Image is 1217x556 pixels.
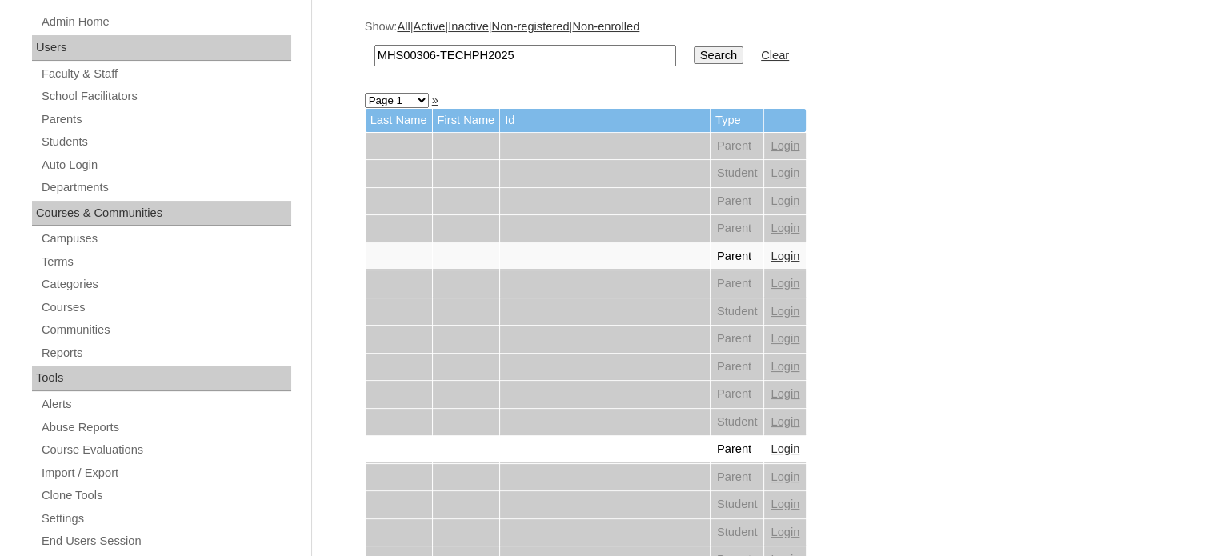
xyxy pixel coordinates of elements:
[771,222,799,234] a: Login
[365,18,1157,75] div: Show: | | | |
[492,20,570,33] a: Non-registered
[711,409,764,436] td: Student
[40,274,291,294] a: Categories
[711,436,764,463] td: Parent
[711,109,764,132] td: Type
[40,418,291,438] a: Abuse Reports
[711,298,764,326] td: Student
[711,133,764,160] td: Parent
[448,20,489,33] a: Inactive
[40,320,291,340] a: Communities
[40,86,291,106] a: School Facilitators
[771,166,799,179] a: Login
[32,201,291,226] div: Courses & Communities
[761,49,789,62] a: Clear
[40,64,291,84] a: Faculty & Staff
[711,519,764,546] td: Student
[771,277,799,290] a: Login
[771,250,799,262] a: Login
[32,366,291,391] div: Tools
[711,381,764,408] td: Parent
[40,229,291,249] a: Campuses
[771,139,799,152] a: Login
[32,35,291,61] div: Users
[500,109,710,132] td: Id
[40,110,291,130] a: Parents
[40,155,291,175] a: Auto Login
[40,298,291,318] a: Courses
[711,188,764,215] td: Parent
[366,109,432,132] td: Last Name
[711,160,764,187] td: Student
[40,486,291,506] a: Clone Tools
[40,531,291,551] a: End Users Session
[40,463,291,483] a: Import / Export
[711,243,764,270] td: Parent
[771,470,799,483] a: Login
[40,12,291,32] a: Admin Home
[771,526,799,538] a: Login
[397,20,410,33] a: All
[771,332,799,345] a: Login
[694,46,743,64] input: Search
[40,178,291,198] a: Departments
[711,354,764,381] td: Parent
[432,94,438,106] a: »
[40,509,291,529] a: Settings
[711,326,764,353] td: Parent
[711,215,764,242] td: Parent
[40,343,291,363] a: Reports
[771,498,799,510] a: Login
[771,194,799,207] a: Login
[40,440,291,460] a: Course Evaluations
[711,491,764,518] td: Student
[40,132,291,152] a: Students
[572,20,639,33] a: Non-enrolled
[771,415,799,428] a: Login
[711,464,764,491] td: Parent
[40,252,291,272] a: Terms
[433,109,500,132] td: First Name
[711,270,764,298] td: Parent
[771,360,799,373] a: Login
[771,387,799,400] a: Login
[40,394,291,414] a: Alerts
[374,45,676,66] input: Search
[771,442,799,455] a: Login
[413,20,445,33] a: Active
[771,305,799,318] a: Login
